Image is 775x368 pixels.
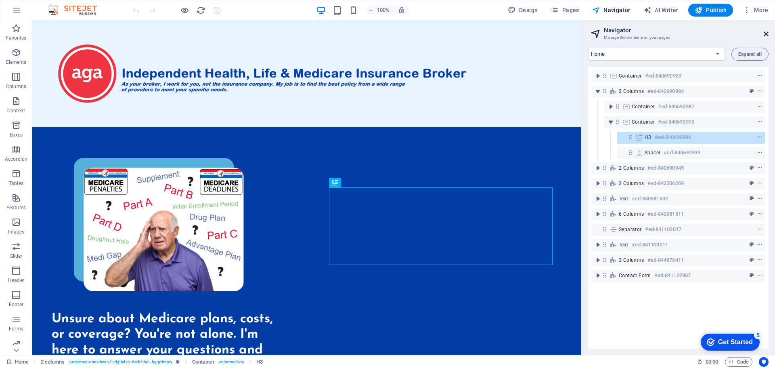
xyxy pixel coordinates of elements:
[619,88,644,95] span: 2 columns
[593,271,603,280] button: toggle-expand
[41,357,263,367] nav: breadcrumb
[647,209,684,219] h6: #ed-840981511
[756,163,764,173] button: context-menu
[46,5,107,15] img: Editor Logo
[377,5,390,15] h6: 100%
[593,71,603,81] button: toggle-expand
[619,73,642,79] span: Container
[756,255,764,265] button: context-menu
[748,163,756,173] button: preset
[41,357,65,367] span: Click to select. Double-click to edit
[196,6,205,15] i: Reload page
[655,132,691,142] h6: #ed-840690996
[658,117,694,127] h6: #ed-840690993
[658,102,694,111] h6: #ed-840690987
[8,277,24,284] p: Header
[756,225,764,234] button: context-menu
[748,271,756,280] button: preset
[398,6,405,14] i: On resize automatically adjust zoom level to fit chosen device.
[756,102,764,111] button: context-menu
[606,117,616,127] button: toggle-expand
[619,165,644,171] span: 2 columns
[619,242,628,248] span: Text
[6,35,26,41] p: Favorites
[739,4,771,17] button: More
[619,226,642,233] span: Separator
[756,86,764,96] button: context-menu
[756,240,764,250] button: context-menu
[6,204,26,211] p: Features
[593,86,603,96] button: toggle-expand
[180,5,189,15] button: Click here to leave preview mode and continue editing
[10,132,23,138] p: Boxes
[647,163,684,173] h6: #ed-840690945
[218,357,244,367] span: . columns-box
[6,83,26,90] p: Columns
[756,194,764,204] button: context-menu
[706,357,718,367] span: 00 00
[645,71,681,81] h6: #ed-840690939
[593,240,603,250] button: toggle-expand
[604,34,752,41] h3: Manage the elements on your pages
[593,255,603,265] button: toggle-expand
[645,149,660,156] span: Spacer
[645,134,651,141] span: H3
[738,52,762,57] span: Expand all
[643,6,679,14] span: AI Writer
[547,4,582,17] button: Pages
[647,179,684,188] h6: #ed-842506269
[589,4,634,17] button: Navigator
[619,180,644,187] span: 2 columns
[647,86,684,96] h6: #ed-840690984
[756,132,764,142] button: context-menu
[593,163,603,173] button: toggle-expand
[4,4,63,21] div: Get Started 5 items remaining, 0% complete
[748,209,756,219] button: preset
[664,148,700,158] h6: #ed-840690999
[688,4,733,17] button: Publish
[508,6,538,14] span: Design
[593,194,603,204] button: toggle-expand
[9,301,23,308] p: Footer
[505,4,541,17] button: Design
[748,179,756,188] button: preset
[606,102,616,111] button: toggle-expand
[748,255,756,265] button: preset
[711,359,712,365] span: :
[748,240,756,250] button: preset
[632,194,668,204] h6: #ed-840981502
[68,357,172,367] span: . preset-columns-two-v2-digital-cv-dark-blue .bg-primary
[593,179,603,188] button: toggle-expand
[743,6,768,14] span: More
[640,4,682,17] button: AI Writer
[619,211,644,217] span: 6 columns
[192,357,215,367] span: Click to select. Double-click to edit
[756,117,764,127] button: context-menu
[10,253,23,259] p: Slider
[725,357,752,367] button: Code
[6,59,27,65] p: Elements
[592,6,630,14] span: Navigator
[619,196,628,202] span: Text
[9,180,23,187] p: Tables
[756,179,764,188] button: context-menu
[756,209,764,219] button: context-menu
[8,229,25,235] p: Images
[647,255,684,265] h6: #ed-844876411
[604,27,769,34] h2: Navigator
[697,357,718,367] h6: Session time
[632,119,655,125] span: Container
[756,148,764,158] button: context-menu
[654,271,691,280] h6: #ed-841102987
[593,209,603,219] button: toggle-expand
[256,357,263,367] span: Click to select. Double-click to edit
[731,48,769,61] button: Expand all
[5,156,27,162] p: Accordion
[756,271,764,280] button: context-menu
[176,360,180,364] i: This element is a customizable preset
[645,225,681,234] h6: #ed-841103017
[196,5,205,15] button: reload
[695,6,727,14] span: Publish
[619,272,651,279] span: Contact Form
[619,257,644,263] span: 3 columns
